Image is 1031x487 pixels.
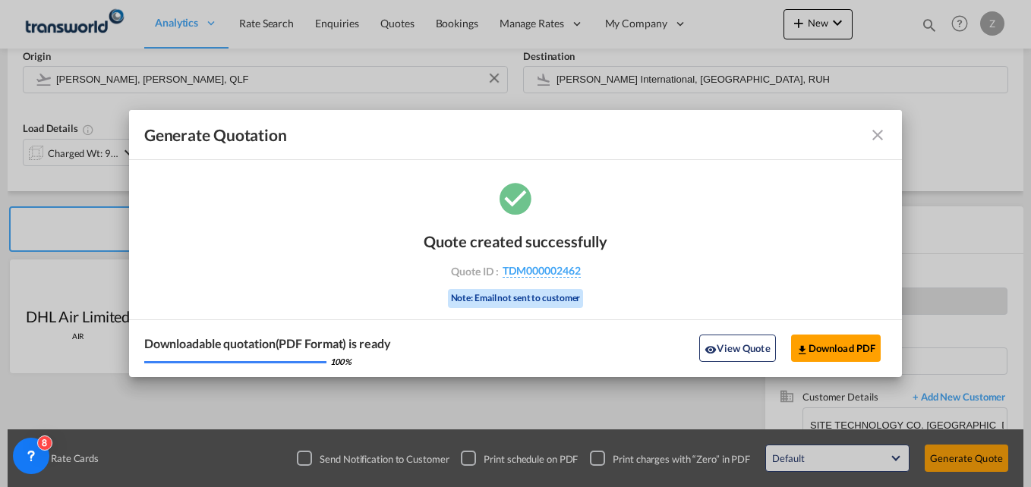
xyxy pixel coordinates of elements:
md-dialog: Generate Quotation Quote ... [129,110,903,377]
div: Downloadable quotation(PDF Format) is ready [144,335,391,352]
span: Generate Quotation [144,125,287,145]
button: icon-eyeView Quote [699,335,775,362]
md-icon: icon-download [796,344,809,356]
div: 100 % [330,356,352,367]
button: Download PDF [791,335,881,362]
md-icon: icon-eye [705,344,717,356]
div: Quote ID : [427,264,604,278]
md-icon: icon-checkbox-marked-circle [497,179,534,217]
md-icon: icon-close fg-AAA8AD cursor m-0 [869,126,887,144]
span: TDM000002462 [503,264,581,278]
div: Note: Email not sent to customer [448,289,584,308]
div: Quote created successfully [424,232,607,250]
